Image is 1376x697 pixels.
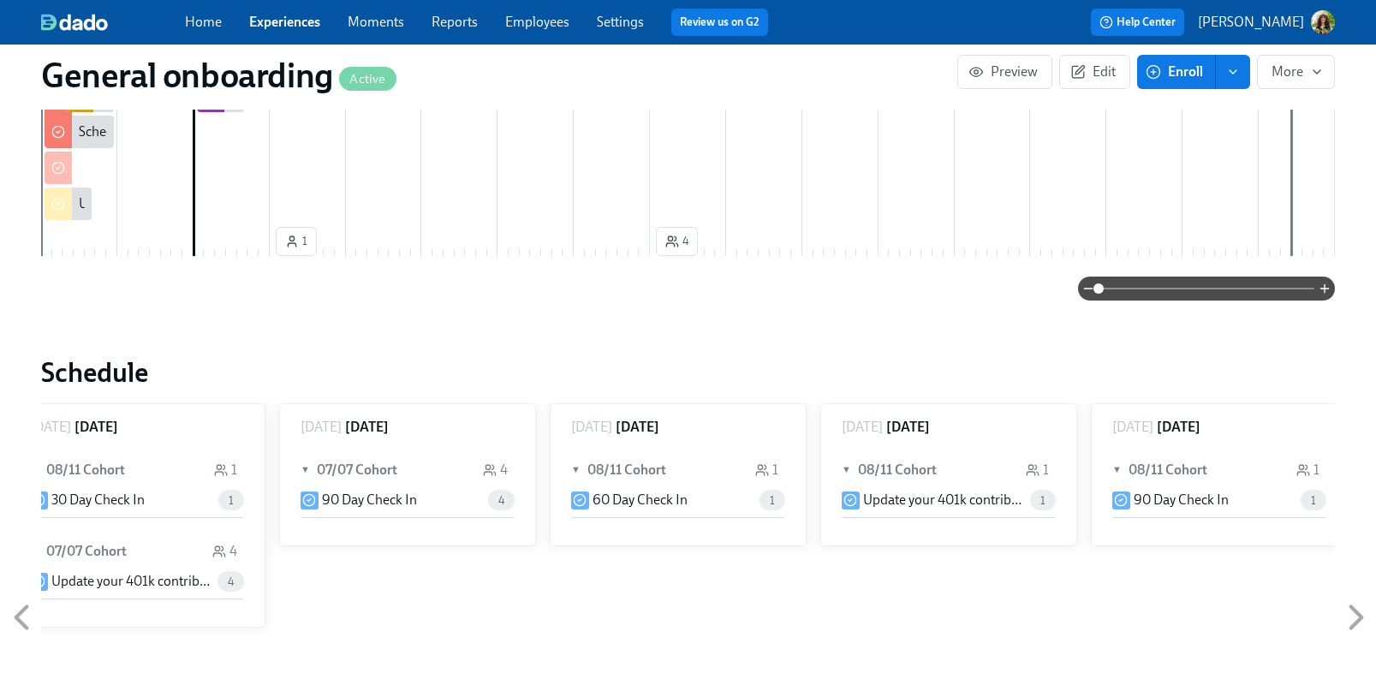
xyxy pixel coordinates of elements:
[863,491,1023,509] p: Update your 401k contributions
[1149,63,1203,80] span: Enroll
[185,14,222,30] a: Home
[1296,461,1319,480] div: 1
[1074,63,1116,80] span: Edit
[79,122,238,141] div: Schedule a Welcome Lunch
[317,461,397,480] h6: 07/07 Cohort
[842,418,883,437] p: [DATE]
[339,73,396,86] span: Active
[1198,13,1304,32] p: [PERSON_NAME]
[217,575,244,588] span: 4
[79,194,331,213] div: Upload {{ participant.fullName }}'s Resume
[1059,55,1130,89] button: Edit
[1272,63,1320,80] span: More
[322,491,417,509] p: 90 Day Check In
[46,461,125,480] h6: 08/11 Cohort
[1157,418,1200,437] h6: [DATE]
[665,233,688,250] span: 4
[957,55,1052,89] button: Preview
[74,418,118,437] h6: [DATE]
[858,461,937,480] h6: 08/11 Cohort
[1099,14,1176,31] span: Help Center
[505,14,569,30] a: Employees
[571,461,583,480] span: ▼
[671,9,768,36] button: Review us on G2
[212,542,237,561] div: 4
[759,494,785,507] span: 1
[348,14,404,30] a: Moments
[46,542,127,561] h6: 07/07 Cohort
[1026,461,1049,480] div: 1
[680,14,759,31] a: Review us on G2
[483,461,508,480] div: 4
[1311,10,1335,34] img: ACg8ocLclD2tQmfIiewwK1zANg5ba6mICO7ZPBc671k9VM_MGIVYfH83=s96-c
[345,418,389,437] h6: [DATE]
[656,227,698,256] button: 4
[1091,9,1184,36] button: Help Center
[285,233,307,250] span: 1
[30,418,71,437] p: [DATE]
[1134,491,1229,509] p: 90 Day Check In
[1112,418,1153,437] p: [DATE]
[301,418,342,437] p: [DATE]
[593,491,688,509] p: 60 Day Check In
[571,418,612,437] p: [DATE]
[842,461,854,480] span: ▼
[972,63,1038,80] span: Preview
[301,461,313,480] span: ▼
[597,14,644,30] a: Settings
[276,227,317,256] button: 1
[616,418,659,437] h6: [DATE]
[755,461,778,480] div: 1
[432,14,478,30] a: Reports
[1257,55,1335,89] button: More
[45,116,114,148] div: Schedule a Welcome Lunch
[249,14,320,30] a: Experiences
[41,14,108,31] img: dado
[218,494,244,507] span: 1
[587,461,666,480] h6: 08/11 Cohort
[51,572,211,591] p: Update your 401k contributions
[1129,461,1207,480] h6: 08/11 Cohort
[1112,461,1124,480] span: ▼
[886,418,930,437] h6: [DATE]
[1030,494,1056,507] span: 1
[41,355,1335,390] h2: Schedule
[1301,494,1326,507] span: 1
[1216,55,1250,89] button: enroll
[1137,55,1216,89] button: Enroll
[41,14,185,31] a: dado
[41,55,396,96] h1: General onboarding
[488,494,515,507] span: 4
[214,461,237,480] div: 1
[45,188,92,220] div: Upload {{ participant.fullName }}'s Resume
[1198,10,1335,34] button: [PERSON_NAME]
[51,491,145,509] p: 30 Day Check In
